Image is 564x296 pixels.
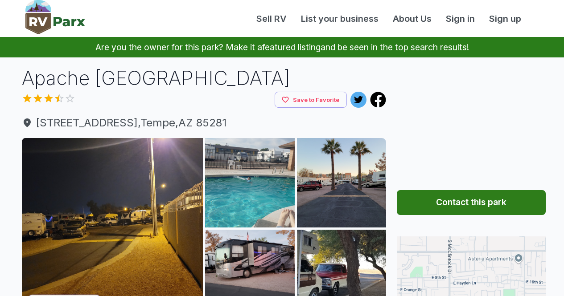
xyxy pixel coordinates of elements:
[439,12,482,25] a: Sign in
[386,12,439,25] a: About Us
[22,115,387,131] a: [STREET_ADDRESS],Tempe,AZ 85281
[275,92,347,108] button: Save to Favorite
[397,65,546,176] iframe: Advertisement
[297,138,387,227] img: AAcXr8pyIRfTu6Vj9c8ancL3G2WaWZVmC90WvGcAuniS4fpmI5jLCraa4iedx3fddATV6TVrLhuPGciP79OrzMxI2bpp0CduV...
[262,42,321,53] a: featured listing
[22,115,387,131] span: [STREET_ADDRESS] , Tempe , AZ 85281
[22,65,387,92] h1: Apache [GEOGRAPHIC_DATA]
[397,190,546,215] button: Contact this park
[205,138,295,227] img: AAcXr8pBnrDXk688rooJcJ0ehxW1PXrh8CcMXB5hoDcvXEcOrs53USGcSLlf56pjlRhPL0Y3IvZAphyCiXCPavMHuiTYnZTNQ...
[249,12,294,25] a: Sell RV
[11,37,553,57] p: Are you the owner for this park? Make it a and be seen in the top search results!
[482,12,528,25] a: Sign up
[294,12,386,25] a: List your business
